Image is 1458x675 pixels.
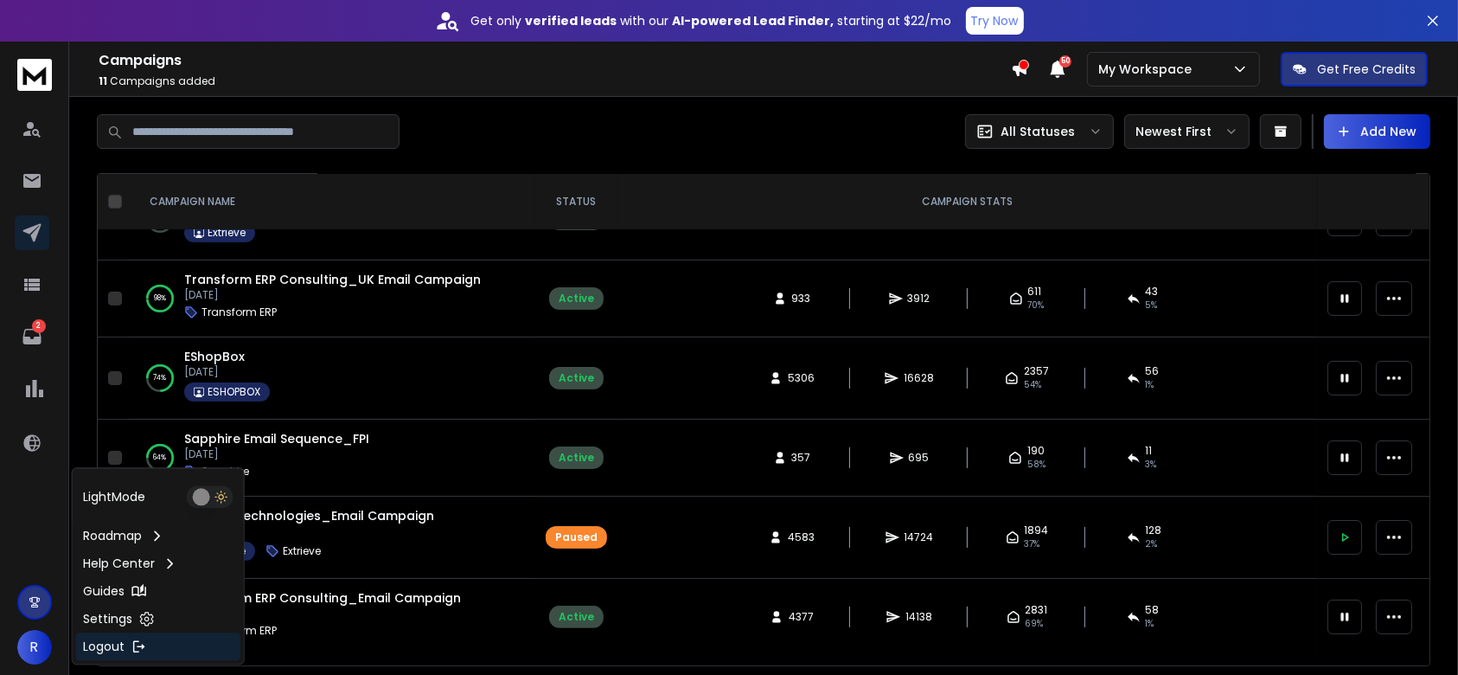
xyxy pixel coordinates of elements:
[184,430,369,447] a: Sapphire Email Sequence_FPI
[1146,285,1159,299] span: 43
[129,260,535,337] td: 98%Transform ERP Consulting_UK Email Campaign[DATE]Transform ERP
[1027,444,1045,458] span: 190
[129,420,535,497] td: 64%Sapphire Email Sequence_FPI[DATE]Sapphire
[559,610,594,624] div: Active
[83,582,125,600] p: Guides
[1026,603,1048,617] span: 2831
[17,59,52,91] img: logo
[971,12,1019,29] p: Try Now
[905,610,932,624] span: 14138
[1146,364,1160,378] span: 56
[1281,52,1428,87] button: Get Free Credits
[1146,617,1154,631] span: 1 %
[789,610,814,624] span: 4377
[1124,114,1250,149] button: Newest First
[154,449,167,466] p: 64 %
[1146,537,1158,551] span: 2 %
[184,288,481,302] p: [DATE]
[1059,55,1071,67] span: 50
[1025,524,1049,537] span: 1894
[904,371,934,385] span: 16628
[76,522,240,550] a: Roadmap
[1098,61,1199,78] p: My Workspace
[83,555,155,572] p: Help Center
[1026,617,1044,631] span: 69 %
[283,544,321,558] p: Extrieve
[1146,444,1153,458] span: 11
[1025,537,1040,551] span: 37 %
[1028,299,1045,312] span: 70 %
[559,292,594,305] div: Active
[154,290,166,307] p: 98 %
[673,12,835,29] strong: AI-powered Lead Finder,
[32,319,46,333] p: 2
[966,7,1024,35] button: Try Now
[909,451,930,465] span: 695
[83,610,132,627] p: Settings
[1024,364,1049,378] span: 2357
[129,174,535,230] th: CAMPAIGN NAME
[1028,285,1042,299] span: 611
[83,488,145,505] p: Light Mode
[184,348,245,365] a: EShopBox
[559,371,594,385] div: Active
[535,174,617,230] th: STATUS
[201,465,249,479] p: Sapphire
[76,577,240,605] a: Guides
[184,607,461,620] p: [DATE]
[17,630,52,665] button: R
[1146,378,1154,392] span: 1 %
[99,50,1011,71] h1: Campaigns
[184,365,270,379] p: [DATE]
[129,497,535,579] td: 26%Extrieve Technologies_Email Campaign[DATE]ExtrieveExtrieve
[184,507,434,524] a: Extrieve Technologies_Email Campaign
[1001,123,1075,140] p: All Statuses
[129,579,535,656] td: 59%Transform ERP Consulting_Email Campaign[DATE]Transform ERP
[15,319,49,354] a: 2
[184,589,461,607] a: Transform ERP Consulting_Email Campaign
[184,271,481,288] a: Transform ERP Consulting_UK Email Campaign
[208,226,246,240] p: Extrieve
[76,605,240,633] a: Settings
[83,527,142,544] p: Roadmap
[1027,458,1046,472] span: 58 %
[471,12,952,29] p: Get only with our starting at $22/mo
[1024,378,1041,392] span: 54 %
[208,385,260,399] p: ESHOPBOX
[154,370,167,387] p: 74 %
[201,305,277,319] p: Transform ERP
[99,74,1011,88] p: Campaigns added
[617,174,1317,230] th: CAMPAIGN STATS
[908,292,930,305] span: 3912
[129,337,535,420] td: 74%EShopBox[DATE]ESHOPBOX
[792,451,811,465] span: 357
[1146,524,1162,537] span: 128
[184,447,369,461] p: [DATE]
[788,530,815,544] span: 4583
[184,524,434,538] p: [DATE]
[1146,603,1160,617] span: 58
[788,371,815,385] span: 5306
[1324,114,1430,149] button: Add New
[1146,299,1158,312] span: 5 %
[76,550,240,577] a: Help Center
[1146,458,1157,472] span: 3 %
[526,12,617,29] strong: verified leads
[555,530,598,544] div: Paused
[559,451,594,465] div: Active
[792,292,811,305] span: 933
[1317,61,1416,78] p: Get Free Credits
[83,638,125,655] p: Logout
[905,530,934,544] span: 14724
[99,74,107,88] span: 11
